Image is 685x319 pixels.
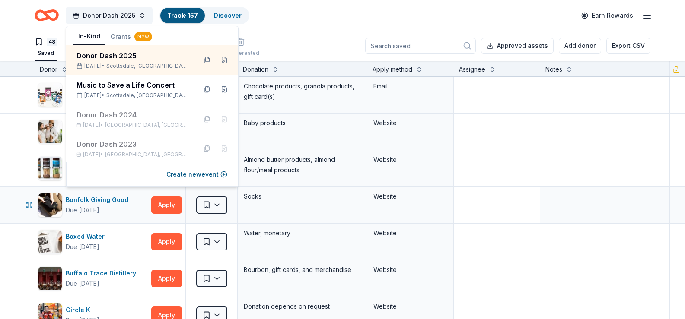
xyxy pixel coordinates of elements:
[76,63,190,69] div: [DATE] •
[167,12,198,19] a: Track· 157
[151,270,182,287] button: Apply
[606,38,650,54] button: Export CSV
[76,110,190,120] div: Donor Dash 2024
[47,38,57,46] div: 48
[151,196,182,214] button: Apply
[38,120,148,144] button: Image for Baby TulaBaby TulaDue [DATE]
[222,50,259,57] div: Not interested
[106,92,190,99] span: Scottsdale, [GEOGRAPHIC_DATA]
[38,267,62,290] img: Image for Buffalo Trace Distillery
[76,151,190,158] div: [DATE] •
[213,12,242,19] a: Discover
[40,64,57,75] div: Donor
[38,156,148,180] button: Image for Barney Butter[PERSON_NAME]Due [DATE]
[38,120,62,143] img: Image for Baby Tula
[35,50,57,57] div: Saved
[243,117,362,129] div: Baby products
[105,122,190,129] span: [GEOGRAPHIC_DATA], [GEOGRAPHIC_DATA]
[35,5,59,25] a: Home
[76,92,190,99] div: [DATE] •
[151,233,182,250] button: Apply
[38,83,62,107] img: Image for AlterEco Chocolates
[66,195,132,205] div: Bonfolk Giving Good
[38,157,62,180] img: Image for Barney Butter
[83,10,135,21] span: Donor Dash 2025
[76,80,190,90] div: Music to Save a Life Concert
[66,268,140,278] div: Buffalo Trace Distillery
[243,300,362,313] div: Donation depends on request
[35,34,57,61] button: 48Saved
[76,122,190,129] div: [DATE] •
[38,230,62,253] img: Image for Boxed Water
[243,190,362,202] div: Socks
[38,83,148,107] button: Image for AlterEco ChocolatesAlterEco ChocolatesDue [DATE]
[243,154,362,176] div: Almond butter products, almond flour/meal products
[73,28,105,45] button: In-Kind
[373,265,447,275] div: Website
[373,191,447,202] div: Website
[576,8,638,23] a: Earn Rewards
[373,118,447,128] div: Website
[66,231,108,242] div: Boxed Water
[481,38,554,54] button: Approved assets
[373,301,447,312] div: Website
[106,63,190,69] span: Scottsdale, [GEOGRAPHIC_DATA]
[105,29,157,44] button: Grants
[459,64,485,75] div: Assignee
[66,305,99,315] div: Circle K
[38,193,62,217] img: Image for Bonfolk Giving Good
[134,32,152,41] div: New
[159,7,249,24] button: Track· 157Discover
[66,242,99,252] div: Due [DATE]
[66,7,153,24] button: Donor Dash 2025
[105,151,190,158] span: [GEOGRAPHIC_DATA], [GEOGRAPHIC_DATA]
[373,155,447,165] div: Website
[373,81,447,92] div: Email
[243,264,362,276] div: Bourbon, gift cards, and merchandise
[38,230,148,254] button: Image for Boxed WaterBoxed WaterDue [DATE]
[373,64,412,75] div: Apply method
[76,51,190,61] div: Donor Dash 2025
[38,193,148,217] button: Image for Bonfolk Giving GoodBonfolk Giving GoodDue [DATE]
[373,228,447,238] div: Website
[76,139,190,149] div: Donor Dash 2023
[365,38,476,54] input: Search saved
[559,38,601,54] button: Add donor
[243,64,268,75] div: Donation
[222,34,259,61] button: Not interested
[66,278,99,289] div: Due [DATE]
[166,169,227,180] button: Create newevent
[545,64,562,75] div: Notes
[38,266,148,291] button: Image for Buffalo Trace DistilleryBuffalo Trace DistilleryDue [DATE]
[243,80,362,103] div: Chocolate products, granola products, gift card(s)
[243,227,362,239] div: Water, monetary
[66,205,99,215] div: Due [DATE]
